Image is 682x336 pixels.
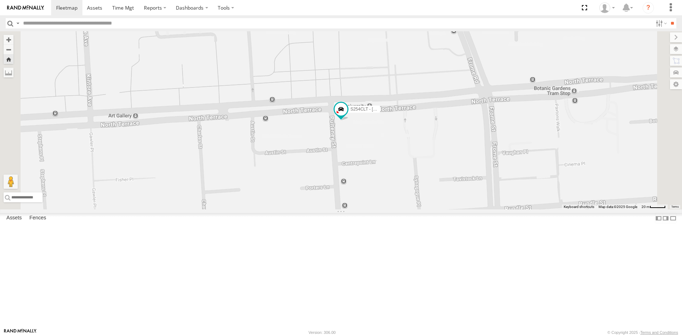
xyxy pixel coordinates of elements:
[670,79,682,89] label: Map Settings
[671,206,679,208] a: Terms (opens in new tab)
[3,213,25,223] label: Assets
[640,330,678,335] a: Terms and Conditions
[4,35,13,44] button: Zoom in
[4,44,13,54] button: Zoom out
[7,5,44,10] img: rand-logo.svg
[670,213,677,223] label: Hide Summary Table
[599,205,637,209] span: Map data ©2025 Google
[4,68,13,78] label: Measure
[4,329,37,336] a: Visit our Website
[4,54,13,64] button: Zoom Home
[26,213,50,223] label: Fences
[350,106,407,111] span: S254CLT - [PERSON_NAME]
[597,2,617,13] div: Peter Lu
[642,205,650,209] span: 20 m
[564,204,594,209] button: Keyboard shortcuts
[653,18,668,28] label: Search Filter Options
[639,204,668,209] button: Map Scale: 20 m per 41 pixels
[309,330,336,335] div: Version: 306.00
[4,175,18,189] button: Drag Pegman onto the map to open Street View
[15,18,21,28] label: Search Query
[643,2,654,14] i: ?
[662,213,669,223] label: Dock Summary Table to the Right
[655,213,662,223] label: Dock Summary Table to the Left
[607,330,678,335] div: © Copyright 2025 -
